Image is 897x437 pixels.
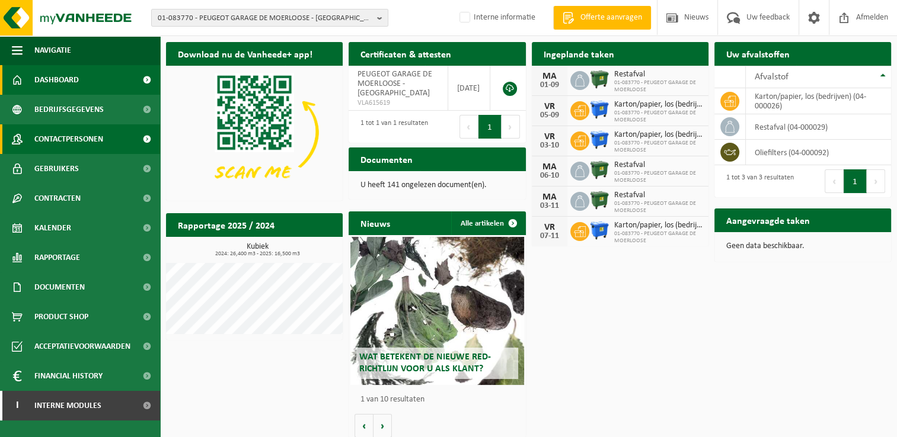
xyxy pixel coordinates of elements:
[166,42,324,65] h2: Download nu de Vanheede+ app!
[34,272,85,302] span: Documenten
[355,114,428,140] div: 1 tot 1 van 1 resultaten
[614,70,703,79] span: Restafval
[34,184,81,213] span: Contracten
[614,130,703,140] span: Karton/papier, los (bedrijven)
[726,242,879,250] p: Geen data beschikbaar.
[589,69,609,89] img: WB-1100-HPE-GN-01
[360,181,513,189] p: U heeft 141 ongelezen document(en).
[844,169,867,193] button: 1
[755,72,789,82] span: Afvalstof
[34,124,103,154] span: Contactpersonen
[357,98,439,108] span: VLA615619
[538,172,561,180] div: 06-10
[448,66,490,111] td: [DATE]
[172,243,343,257] h3: Kubiek
[553,6,651,30] a: Offerte aanvragen
[614,191,703,200] span: Restafval
[614,79,703,94] span: 01-083770 - PEUGEOT GARAGE DE MOERLOOSE
[538,162,561,172] div: MA
[614,110,703,124] span: 01-083770 - PEUGEOT GARAGE DE MOERLOOSE
[614,230,703,245] span: 01-083770 - PEUGEOT GARAGE DE MOERLOOSE
[172,251,343,257] span: 2024: 26,400 m3 - 2025: 16,500 m3
[577,12,645,24] span: Offerte aanvragen
[589,190,609,210] img: WB-1100-HPE-GN-01
[538,72,561,81] div: MA
[158,9,372,27] span: 01-083770 - PEUGEOT GARAGE DE MOERLOOSE - [GEOGRAPHIC_DATA]
[538,192,561,202] div: MA
[538,232,561,240] div: 07-11
[538,102,561,111] div: VR
[359,352,491,373] span: Wat betekent de nieuwe RED-richtlijn voor u als klant?
[34,243,80,272] span: Rapportage
[166,66,343,198] img: Download de VHEPlus App
[538,142,561,150] div: 03-10
[714,208,822,232] h2: Aangevraagde taken
[360,396,519,404] p: 1 van 10 resultaten
[589,99,609,120] img: WB-1100-HPE-BE-01
[614,221,703,230] span: Karton/papier, los (bedrijven)
[538,223,561,232] div: VR
[166,213,286,236] h2: Rapportage 2025 / 2024
[349,42,463,65] h2: Certificaten & attesten
[589,130,609,150] img: WB-1100-HPE-BE-01
[746,88,891,114] td: karton/papier, los (bedrijven) (04-000026)
[478,115,502,139] button: 1
[34,361,103,391] span: Financial History
[538,202,561,210] div: 03-11
[254,236,341,260] a: Bekijk rapportage
[502,115,520,139] button: Next
[34,65,79,95] span: Dashboard
[746,114,891,140] td: restafval (04-000029)
[34,332,130,361] span: Acceptatievoorwaarden
[614,100,703,110] span: Karton/papier, los (bedrijven)
[532,42,626,65] h2: Ingeplande taken
[720,168,794,194] div: 1 tot 3 van 3 resultaten
[350,237,523,385] a: Wat betekent de nieuwe RED-richtlijn voor u als klant?
[538,132,561,142] div: VR
[867,169,885,193] button: Next
[614,200,703,214] span: 01-083770 - PEUGEOT GARAGE DE MOERLOOSE
[34,95,104,124] span: Bedrijfsgegevens
[34,213,71,243] span: Kalender
[151,9,388,27] button: 01-083770 - PEUGEOT GARAGE DE MOERLOOSE - [GEOGRAPHIC_DATA]
[538,81,561,89] div: 01-09
[589,220,609,240] img: WB-1100-HPE-BE-01
[349,147,424,171] h2: Documenten
[538,111,561,120] div: 05-09
[357,70,432,98] span: PEUGEOT GARAGE DE MOERLOOSE - [GEOGRAPHIC_DATA]
[614,170,703,184] span: 01-083770 - PEUGEOT GARAGE DE MOERLOOSE
[614,160,703,170] span: Restafval
[34,391,101,420] span: Interne modules
[714,42,802,65] h2: Uw afvalstoffen
[589,160,609,180] img: WB-1100-HPE-GN-01
[459,115,478,139] button: Previous
[614,140,703,154] span: 01-083770 - PEUGEOT GARAGE DE MOERLOOSE
[457,9,535,27] label: Interne informatie
[34,302,88,332] span: Product Shop
[451,211,525,235] a: Alle artikelen
[349,211,402,234] h2: Nieuws
[12,391,23,420] span: I
[34,36,71,65] span: Navigatie
[746,140,891,165] td: oliefilters (04-000092)
[34,154,79,184] span: Gebruikers
[825,169,844,193] button: Previous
